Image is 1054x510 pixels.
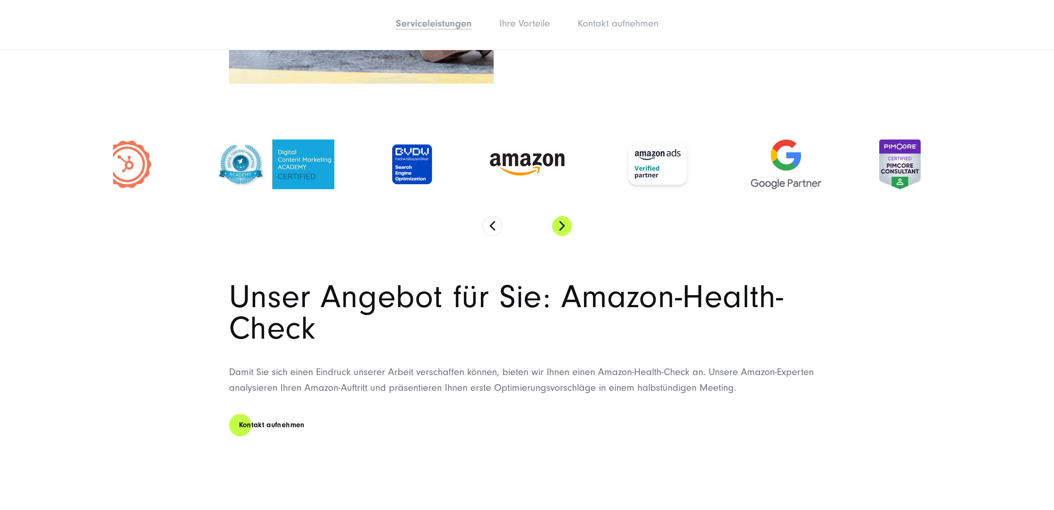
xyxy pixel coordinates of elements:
[392,144,432,184] img: BVDW Zertifizierte Expert
[229,413,315,437] a: Kontakt aufnehmen
[490,153,564,176] img: Amazon Agentur
[396,18,472,29] a: Serviceleistungen
[210,140,334,189] img: content-marketing-Expert
[879,140,921,189] img: Pimcore consultant
[229,279,784,347] span: Unser Angebot für Sie: Amazon-Health-Check
[102,140,152,189] img: Certified HubSpot Experts
[482,216,502,236] button: Previous
[552,216,572,236] button: Next
[229,364,825,396] p: Damit Sie sich einen Eindruck unserer Arbeit verschaffen können, bieten wir Ihnen einen Amazon-He...
[622,137,693,191] img: Verified-partner-badge
[578,18,658,29] a: Kontakt aufnehmen
[499,18,550,29] a: Ihre Vorteile
[751,140,821,189] img: Zertifizierter Google Partner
